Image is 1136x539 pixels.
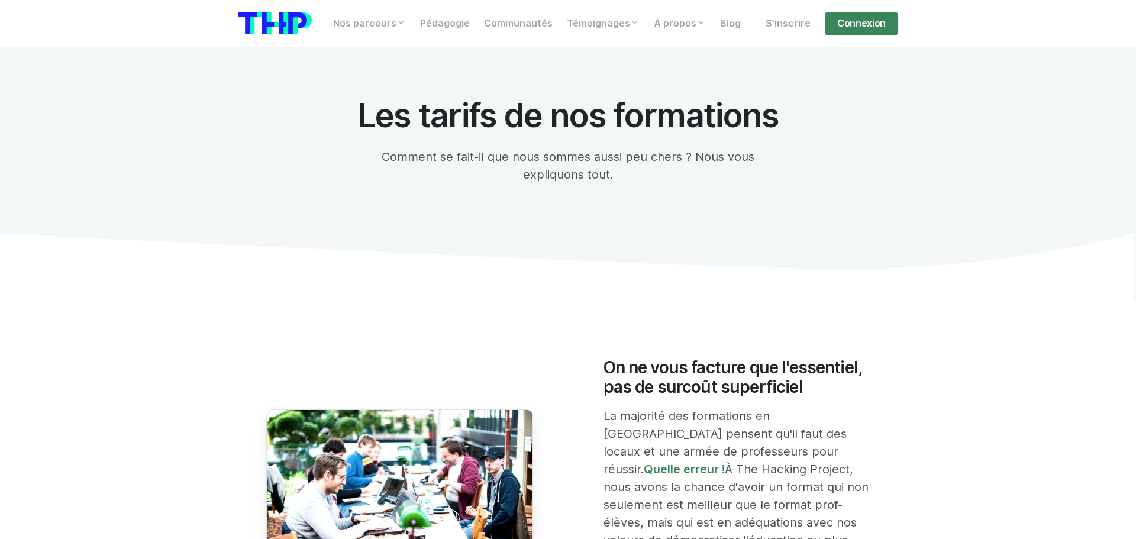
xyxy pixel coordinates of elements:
[647,12,713,35] a: À propos
[644,462,725,476] a: Quelle erreur !
[350,97,786,134] h1: Les tarifs de nos formations
[326,12,413,35] a: Nos parcours
[477,12,560,35] a: Communautés
[713,12,748,35] a: Blog
[238,12,312,34] img: logo
[560,12,647,35] a: Témoignages
[603,358,870,398] h2: On ne vous facture que l'essentiel, pas de surcoût superficiel
[350,148,786,183] p: Comment se fait-il que nous sommes aussi peu chers ? Nous vous expliquons tout.
[413,12,477,35] a: Pédagogie
[825,12,898,35] a: Connexion
[759,12,818,35] a: S'inscrire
